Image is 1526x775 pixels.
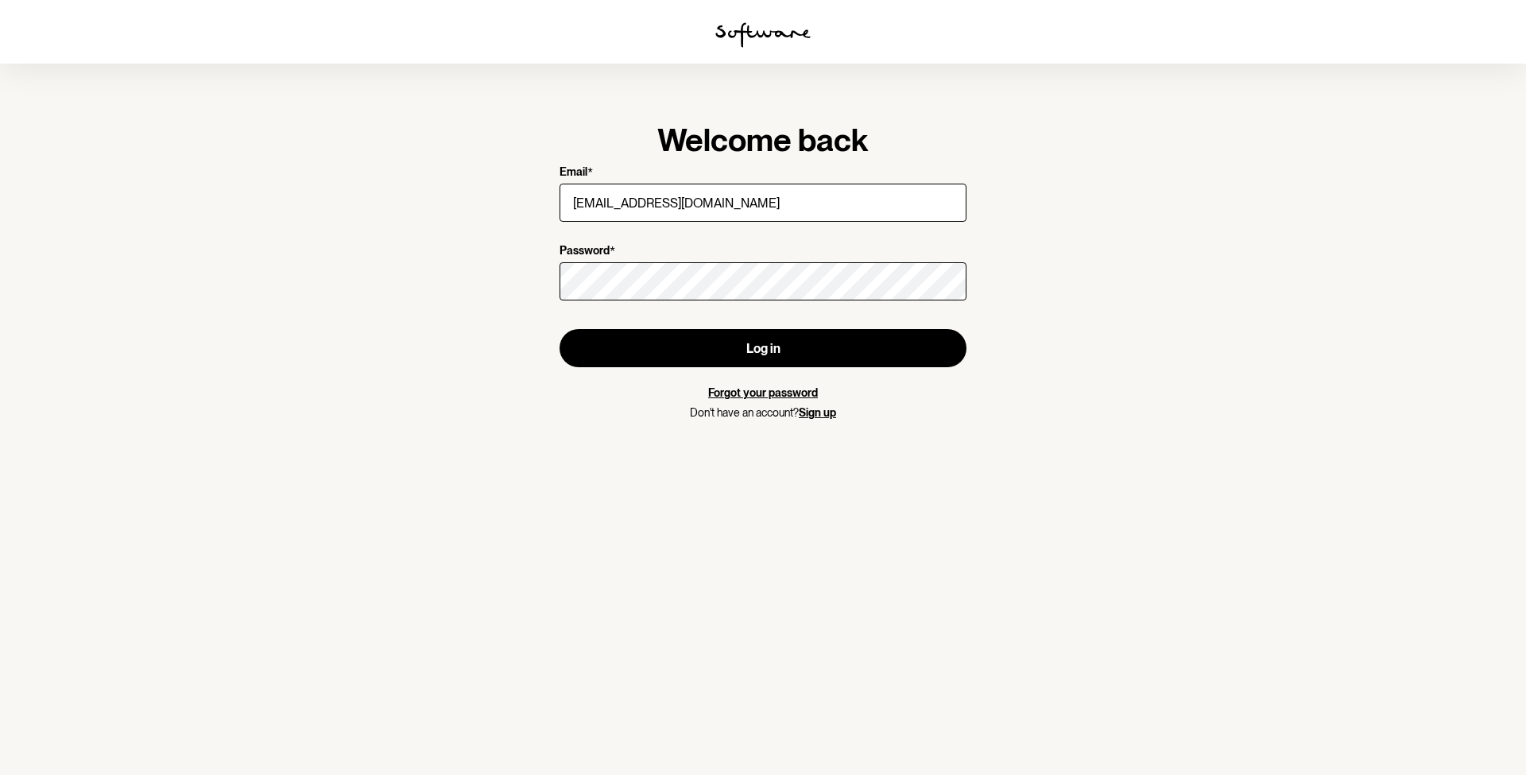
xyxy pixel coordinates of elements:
button: Log in [560,329,966,367]
p: Password [560,244,610,259]
p: Email [560,165,587,180]
h1: Welcome back [560,121,966,159]
a: Forgot your password [708,386,818,399]
a: Sign up [799,406,836,419]
img: software logo [715,22,811,48]
p: Don't have an account? [560,406,966,420]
